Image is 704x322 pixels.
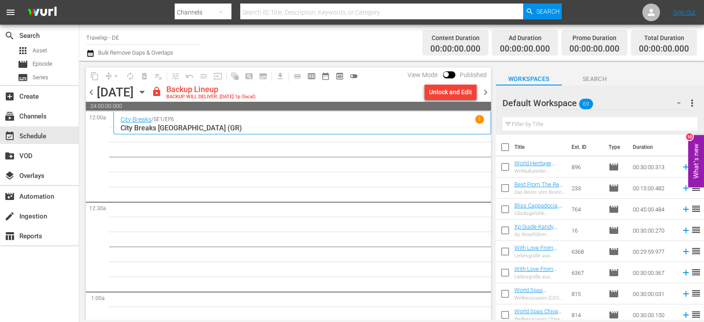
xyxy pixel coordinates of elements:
a: Sign Out [673,9,696,16]
span: calendar_view_week_outlined [307,72,316,81]
div: BACKUP WILL DELIVER: [DATE] 1p (local) [166,94,256,100]
div: Content Duration [430,32,480,44]
td: 00:45:00.484 [629,199,678,220]
td: 6367 [568,262,605,283]
button: Unlock and Edit [425,84,477,100]
span: Asset [18,45,28,56]
div: Xp Reiseführer [PERSON_NAME], [GEOGRAPHIC_DATA] [514,232,565,237]
div: Das Beste vom Besten Hongkong; Fünf Must-Sees [514,189,565,195]
span: 00:00:00.000 [639,44,689,54]
svg: Add to Schedule [681,268,691,278]
span: Create Series Block [256,69,270,83]
div: Liebesgrüße aus [GEOGRAPHIC_DATA] Folge Nr. 1) [514,274,565,280]
span: date_range_outlined [321,72,330,81]
span: Create [4,91,15,102]
span: Overlays [4,170,15,181]
span: 00:00:00.000 [500,44,550,54]
span: Automation [4,191,15,202]
span: 00:00:00.000 [430,44,480,54]
td: 896 [568,156,605,178]
svg: Add to Schedule [681,247,691,256]
span: Revert to Primary Episode [183,69,197,83]
a: With Love From [GEOGRAPHIC_DATA] Episode No. 1 (GR) [514,266,563,292]
span: reorder [691,267,701,278]
button: Open Feedback Widget [688,135,704,187]
td: 00:30:00.031 [629,283,678,304]
span: Episode [609,162,619,172]
span: Episode [609,267,619,278]
svg: Add to Schedule [681,162,691,172]
span: Search [536,4,560,19]
a: With Love From [GEOGRAPHIC_DATA] Episode No. 2 (GR) [514,244,563,271]
span: 24 hours Lineup View is OFF [347,69,361,83]
span: Day Calendar View [287,67,304,85]
button: Search [523,4,562,19]
div: 10 [686,133,693,140]
span: Copy Lineup [88,69,102,83]
a: Best From The Rest Hongkong Top Sees (GR) [514,181,564,201]
span: preview_outlined [335,72,344,81]
span: View Backup [333,69,347,83]
span: Episode [33,59,52,68]
a: World Heritage [DEMOGRAPHIC_DATA] Monuments of [GEOGRAPHIC_DATA] (GR) [514,160,563,193]
span: Channels [4,111,15,122]
div: Wellnessoasen [GEOGRAPHIC_DATA] [514,295,565,301]
td: 00:30:00.270 [629,220,678,241]
span: Clear Lineup [151,69,165,83]
span: Schedule [4,131,15,141]
a: Bliss Cappadocia, [GEOGRAPHIC_DATA] (GR) [514,202,563,222]
span: reorder [691,309,701,320]
span: Episode [609,289,619,299]
div: [DATE] [97,85,134,100]
div: Default Workspace [502,91,689,115]
span: menu [5,7,16,18]
span: chevron_right [480,87,491,98]
div: Glücksgefühle Cappadocia, [GEOGRAPHIC_DATA] [514,211,565,216]
a: Xp Guide Kandy, [GEOGRAPHIC_DATA] (GR) [514,223,563,243]
span: Episode [18,59,28,70]
div: Ad Duration [500,32,550,44]
th: Type [603,135,627,159]
span: Search [562,74,628,85]
span: reorder [691,182,701,193]
span: Episode [609,225,619,236]
span: Reports [4,231,15,241]
span: reorder [691,246,701,256]
span: Download as CSV [270,67,287,85]
svg: Add to Schedule [681,204,691,214]
p: SE1 / [154,116,165,122]
span: Create Search Block [242,69,256,83]
span: Episode [609,183,619,193]
span: Toggle to switch from Published to Draft view. [443,71,449,78]
span: lock [151,86,162,97]
td: 6368 [568,241,605,262]
span: Month Calendar View [319,69,333,83]
div: Unlock and Edit [429,84,472,100]
span: Update Metadata from Key Asset [211,69,225,83]
button: more_vert [687,93,697,114]
span: Select an event to delete [137,69,151,83]
span: Series [18,72,28,83]
span: Asset [33,46,47,55]
div: Total Duration [639,32,689,44]
td: 16 [568,220,605,241]
span: chevron_left [86,87,97,98]
div: Backup Lineup [166,85,256,94]
p: City Breaks [GEOGRAPHIC_DATA] (GR) [121,124,484,132]
span: toggle_off [349,72,358,81]
svg: Add to Schedule [681,183,691,193]
span: Episode [609,310,619,320]
span: Remove Gaps & Overlaps [102,69,123,83]
svg: Add to Schedule [681,310,691,320]
span: 69 [579,95,593,113]
td: 00:30:00.367 [629,262,678,283]
td: 815 [568,283,605,304]
span: Episode [609,204,619,215]
div: Promo Duration [569,32,620,44]
p: / [151,116,154,122]
th: Title [514,135,566,159]
span: Workspaces [496,74,562,85]
span: Refresh All Search Blocks [225,67,242,85]
span: VOD [4,151,15,161]
td: 00:15:00.482 [629,178,678,199]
